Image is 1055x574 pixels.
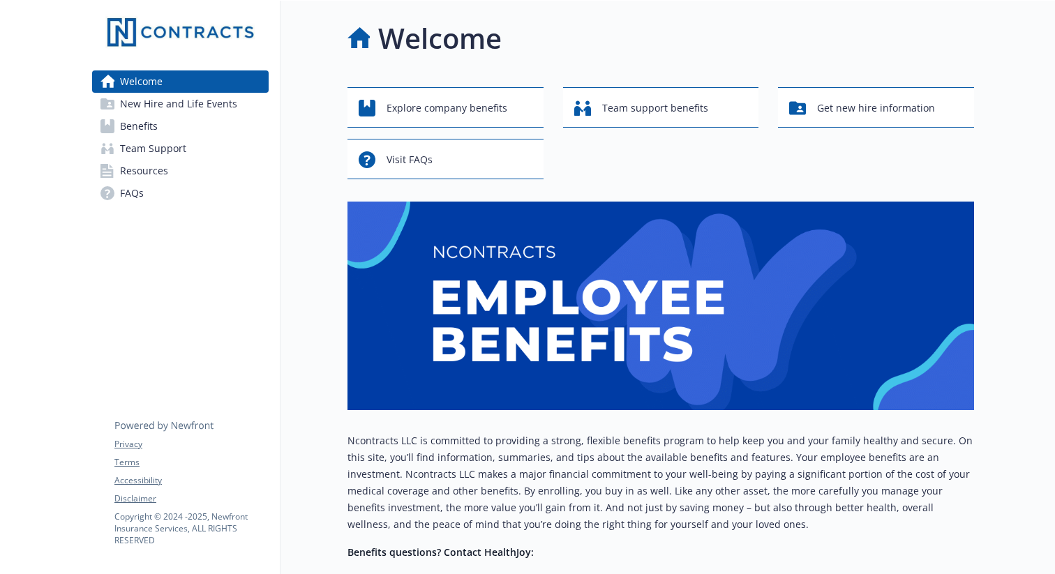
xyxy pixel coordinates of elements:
[114,456,268,469] a: Terms
[602,95,708,121] span: Team support benefits
[387,146,433,173] span: Visit FAQs
[347,87,544,128] button: Explore company benefits
[120,115,158,137] span: Benefits
[120,93,237,115] span: New Hire and Life Events
[114,492,268,505] a: Disclaimer
[114,511,268,546] p: Copyright © 2024 - 2025 , Newfront Insurance Services, ALL RIGHTS RESERVED
[347,432,974,533] p: Ncontracts LLC is committed to providing a strong, flexible benefits program to help keep you and...
[114,438,268,451] a: Privacy
[563,87,759,128] button: Team support benefits
[387,95,507,121] span: Explore company benefits
[92,137,269,160] a: Team Support
[92,70,269,93] a: Welcome
[92,160,269,182] a: Resources
[347,545,534,559] strong: Benefits questions? Contact HealthJoy:
[778,87,974,128] button: Get new hire information
[120,182,144,204] span: FAQs
[92,93,269,115] a: New Hire and Life Events
[120,160,168,182] span: Resources
[92,115,269,137] a: Benefits
[120,70,163,93] span: Welcome
[120,137,186,160] span: Team Support
[378,17,502,59] h1: Welcome
[92,182,269,204] a: FAQs
[347,139,544,179] button: Visit FAQs
[817,95,935,121] span: Get new hire information
[114,474,268,487] a: Accessibility
[347,202,974,410] img: overview page banner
